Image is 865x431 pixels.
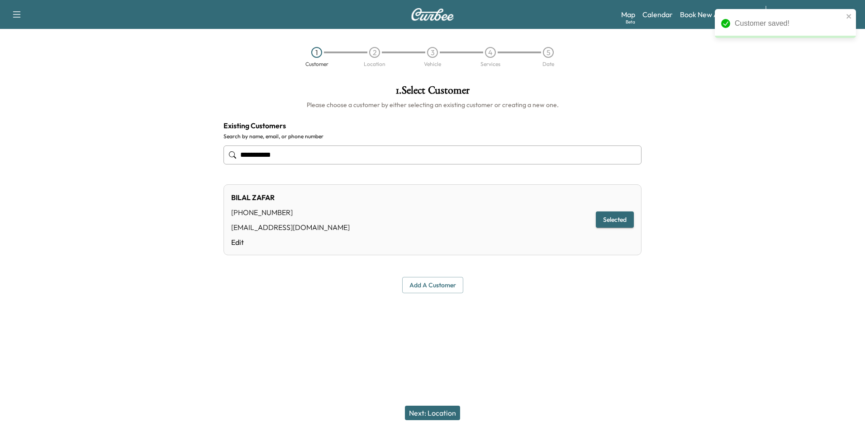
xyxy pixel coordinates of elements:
[680,9,756,20] a: Book New Appointment
[231,237,350,248] a: Edit
[642,9,673,20] a: Calendar
[231,207,350,218] div: [PHONE_NUMBER]
[485,47,496,58] div: 4
[231,192,350,203] div: BILAL ZAFAR
[223,133,642,140] label: Search by name, email, or phone number
[231,222,350,233] div: [EMAIL_ADDRESS][DOMAIN_NAME]
[364,61,385,67] div: Location
[223,120,642,131] h4: Existing Customers
[223,85,642,100] h1: 1 . Select Customer
[626,19,635,25] div: Beta
[543,47,554,58] div: 5
[735,18,843,29] div: Customer saved!
[427,47,438,58] div: 3
[542,61,554,67] div: Date
[846,13,852,20] button: close
[596,211,634,228] button: Selected
[480,61,500,67] div: Services
[305,61,328,67] div: Customer
[424,61,441,67] div: Vehicle
[411,8,454,21] img: Curbee Logo
[405,406,460,420] button: Next: Location
[621,9,635,20] a: MapBeta
[223,100,642,109] h6: Please choose a customer by either selecting an existing customer or creating a new one.
[369,47,380,58] div: 2
[402,277,463,294] button: Add a customer
[311,47,322,58] div: 1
